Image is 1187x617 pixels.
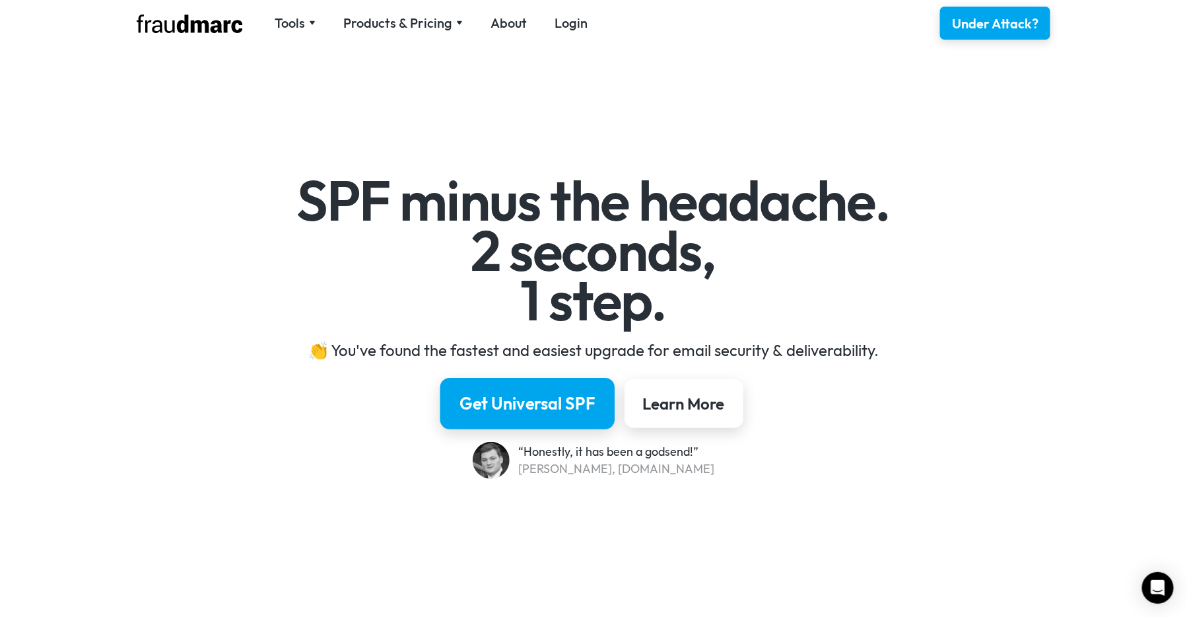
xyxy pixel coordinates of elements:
div: Learn More [643,393,725,414]
div: Products & Pricing [343,14,463,32]
div: Get Universal SPF [459,392,595,415]
a: About [491,14,527,32]
div: “Honestly, it has been a godsend!” [519,443,715,460]
a: Get Universal SPF [440,378,615,429]
div: Under Attack? [952,15,1038,33]
h1: SPF minus the headache. 2 seconds, 1 step. [211,176,977,326]
a: Learn More [625,379,743,428]
div: Tools [275,14,316,32]
div: Open Intercom Messenger [1142,572,1174,604]
a: Under Attack? [940,7,1050,40]
div: Tools [275,14,305,32]
div: [PERSON_NAME], [DOMAIN_NAME] [519,460,715,478]
a: Login [555,14,588,32]
div: 👏 You've found the fastest and easiest upgrade for email security & deliverability. [211,340,977,361]
div: Products & Pricing [343,14,452,32]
